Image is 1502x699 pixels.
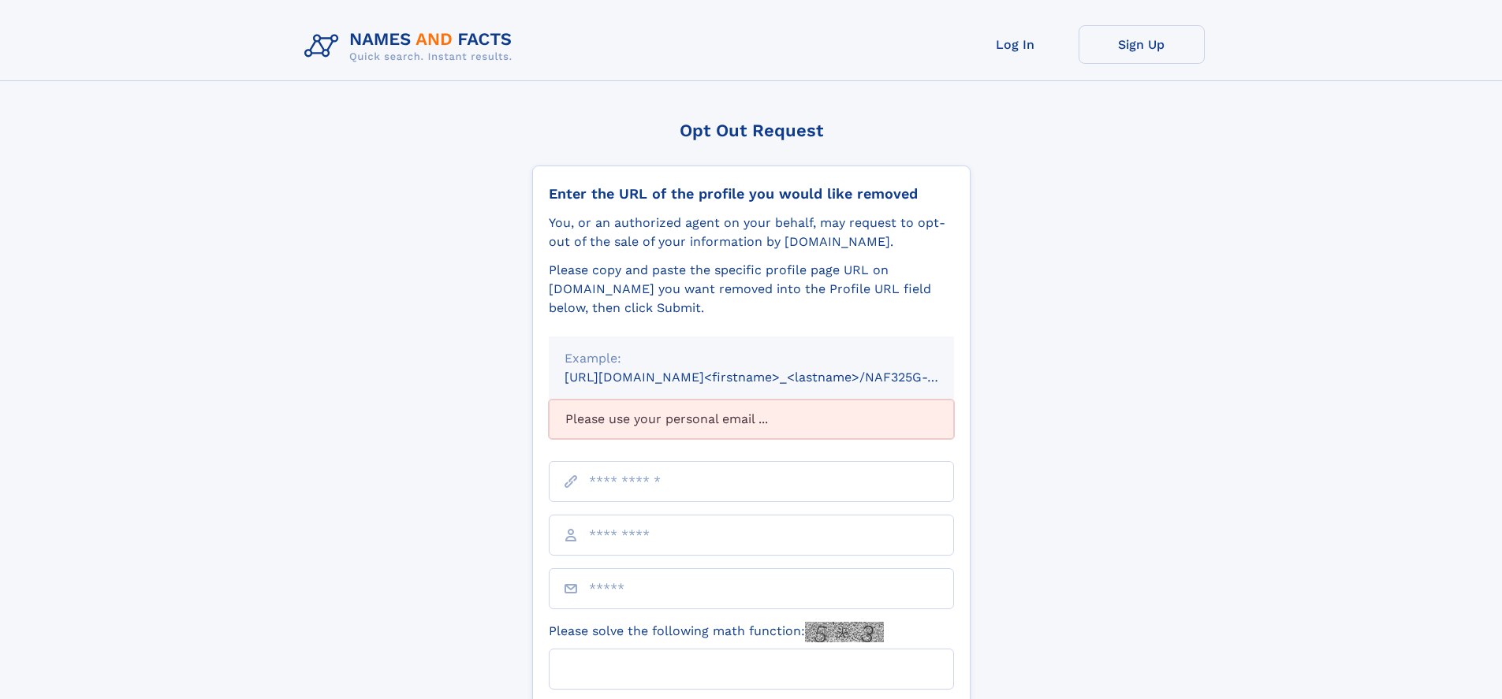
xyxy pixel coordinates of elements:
small: [URL][DOMAIN_NAME]<firstname>_<lastname>/NAF325G-xxxxxxxx [565,370,984,385]
div: Example: [565,349,938,368]
div: Opt Out Request [532,121,971,140]
div: Please copy and paste the specific profile page URL on [DOMAIN_NAME] you want removed into the Pr... [549,261,954,318]
label: Please solve the following math function: [549,622,884,642]
div: Enter the URL of the profile you would like removed [549,185,954,203]
div: You, or an authorized agent on your behalf, may request to opt-out of the sale of your informatio... [549,214,954,251]
a: Log In [952,25,1079,64]
a: Sign Up [1079,25,1205,64]
div: Please use your personal email ... [549,400,954,439]
img: Logo Names and Facts [298,25,525,68]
